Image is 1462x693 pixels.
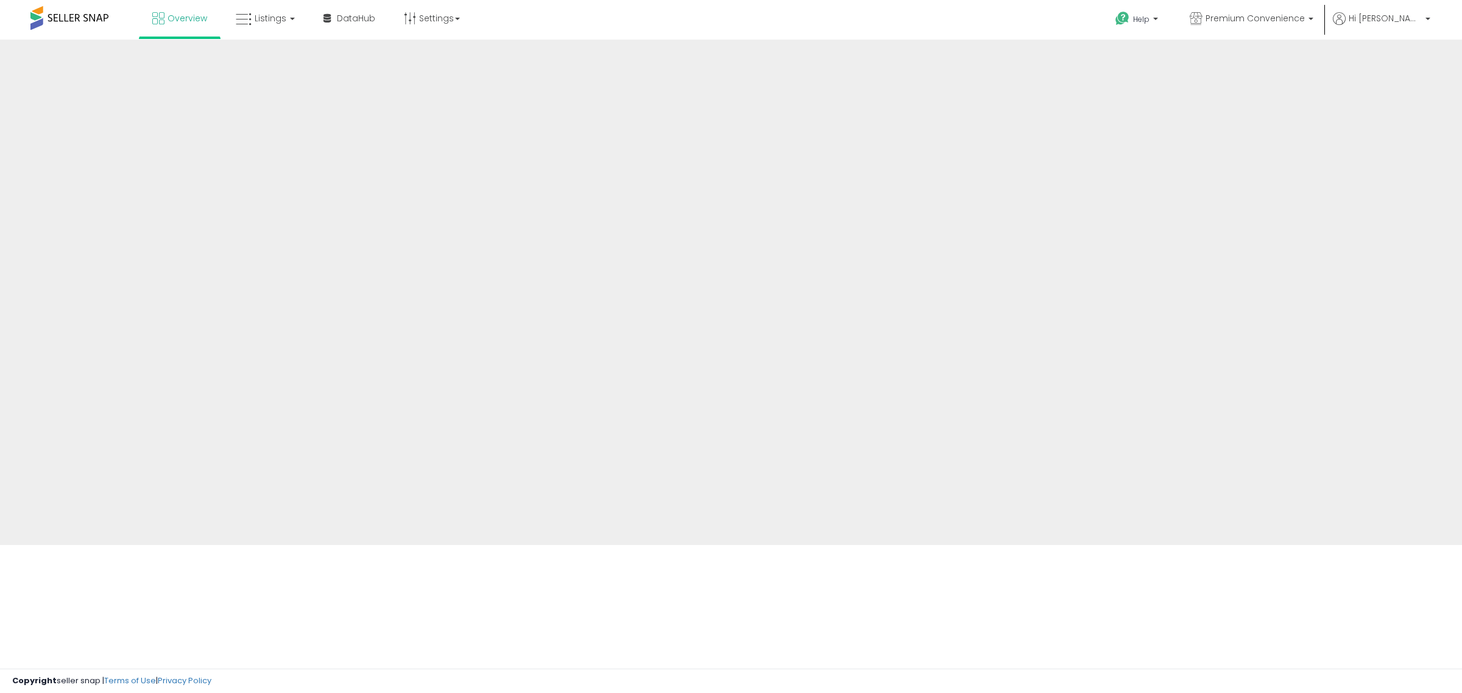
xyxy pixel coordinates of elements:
a: Hi [PERSON_NAME] [1333,12,1430,40]
span: DataHub [337,12,375,24]
a: Help [1106,2,1170,40]
span: Help [1133,14,1149,24]
span: Premium Convenience [1206,12,1305,24]
i: Get Help [1115,11,1130,26]
span: Listings [255,12,286,24]
span: Overview [168,12,207,24]
span: Hi [PERSON_NAME] [1349,12,1422,24]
